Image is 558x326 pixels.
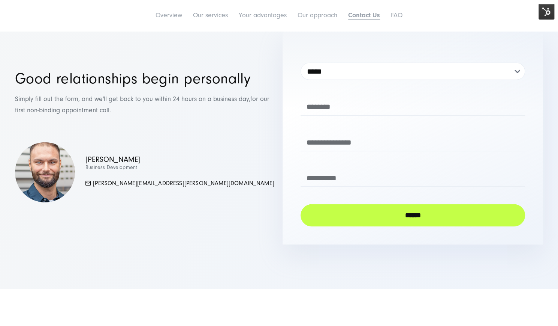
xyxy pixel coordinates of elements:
[193,11,228,19] a: Our services
[156,11,182,19] a: Overview
[85,156,274,164] p: [PERSON_NAME]
[85,180,274,187] a: [PERSON_NAME][EMAIL_ADDRESS][PERSON_NAME][DOMAIN_NAME]
[298,11,337,19] a: Our approach
[15,72,275,86] h2: Good relationships begin personally
[348,11,380,19] a: Contact Us
[239,11,287,19] a: Your advantages
[15,142,75,202] img: Lukas Kamm - CRM & Digital Marketing - SUNZINET
[85,164,274,172] p: Business Development
[391,11,402,19] a: FAQ
[539,4,554,20] img: HubSpot Tools Menu Toggle
[15,95,250,103] span: Simply fill out the form, and we'll get back to you within 24 hours on a business day,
